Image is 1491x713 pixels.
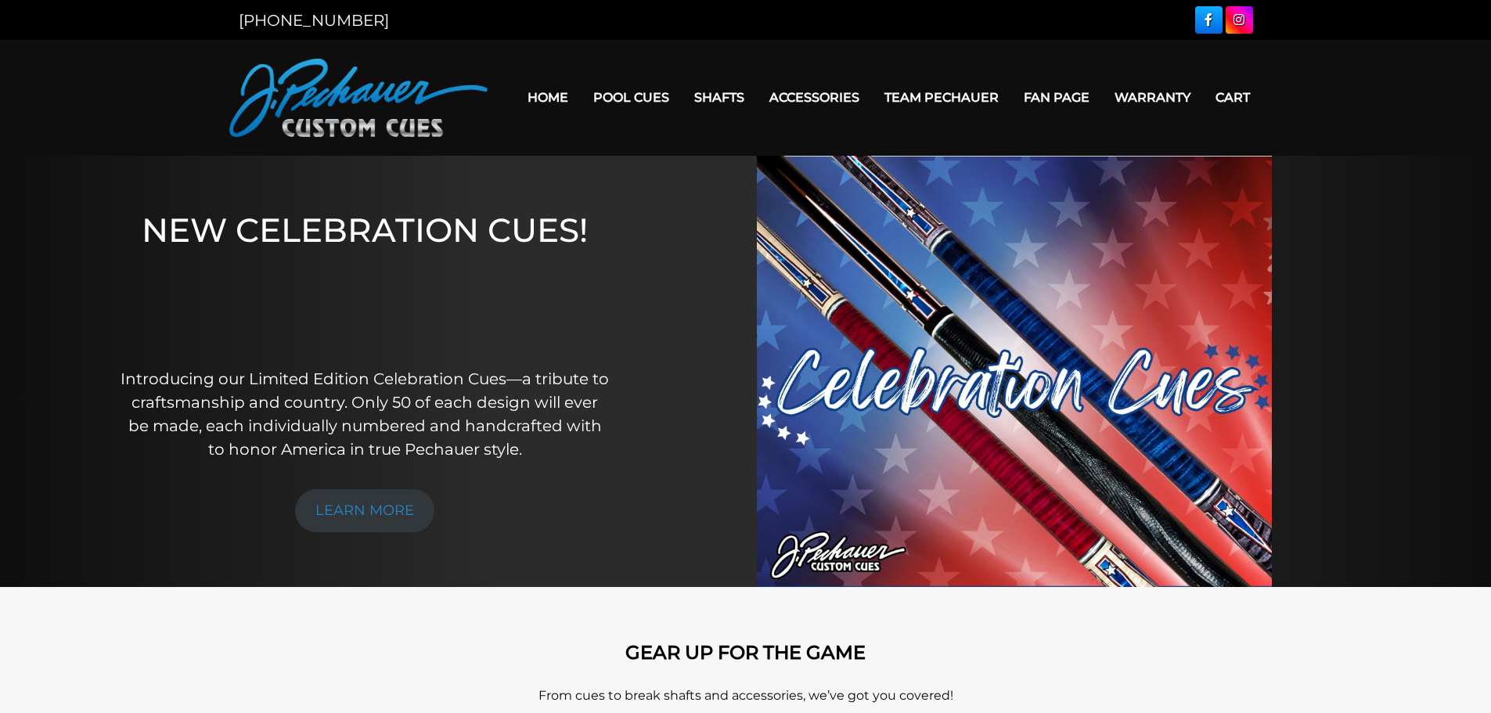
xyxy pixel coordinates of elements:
[581,77,682,117] a: Pool Cues
[757,77,872,117] a: Accessories
[515,77,581,117] a: Home
[120,367,610,461] p: Introducing our Limited Edition Celebration Cues—a tribute to craftsmanship and country. Only 50 ...
[295,489,434,532] a: LEARN MORE
[239,11,389,30] a: [PHONE_NUMBER]
[1102,77,1203,117] a: Warranty
[682,77,757,117] a: Shafts
[120,211,610,346] h1: NEW CELEBRATION CUES!
[300,686,1192,705] p: From cues to break shafts and accessories, we’ve got you covered!
[229,59,488,137] img: Pechauer Custom Cues
[625,641,866,664] strong: GEAR UP FOR THE GAME
[1011,77,1102,117] a: Fan Page
[1203,77,1262,117] a: Cart
[872,77,1011,117] a: Team Pechauer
